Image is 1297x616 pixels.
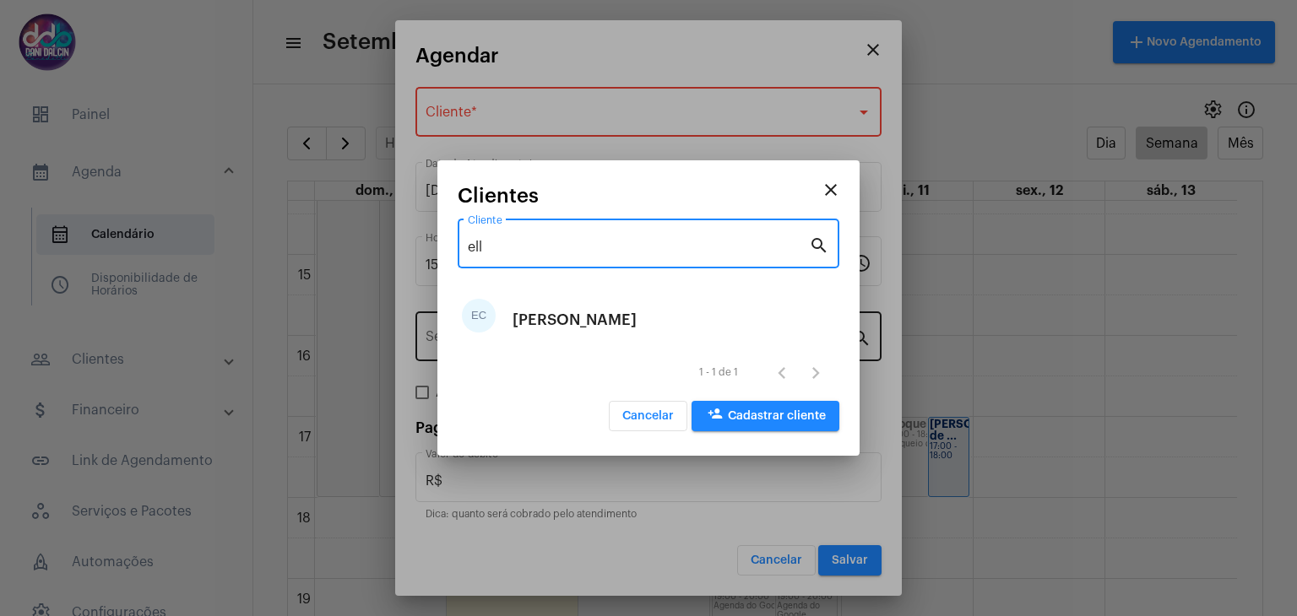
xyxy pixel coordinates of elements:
[705,410,826,422] span: Cadastrar cliente
[692,401,839,431] button: Cadastrar cliente
[821,180,841,200] mat-icon: close
[699,367,738,378] div: 1 - 1 de 1
[622,410,674,422] span: Cancelar
[765,356,799,390] button: Página anterior
[809,235,829,255] mat-icon: search
[799,356,833,390] button: Próxima página
[513,294,637,345] div: [PERSON_NAME]
[609,401,687,431] button: Cancelar
[462,299,496,332] div: EC
[468,240,809,255] input: Pesquisar cliente
[705,406,725,426] mat-icon: person_add
[458,185,539,207] span: Clientes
